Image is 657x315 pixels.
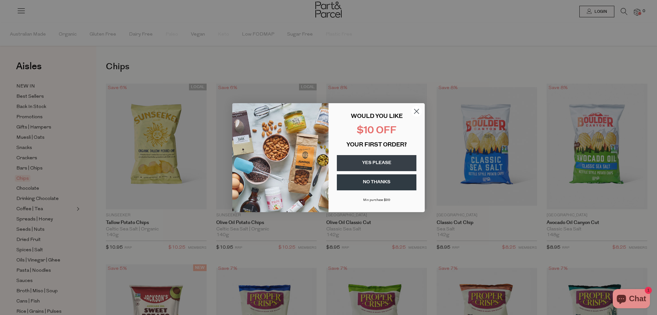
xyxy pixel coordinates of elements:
[346,142,407,148] span: YOUR FIRST ORDER?
[611,289,652,310] inbox-online-store-chat: Shopify online store chat
[232,103,328,212] img: 43fba0fb-7538-40bc-babb-ffb1a4d097bc.jpeg
[351,114,403,120] span: WOULD YOU LIKE
[337,155,416,171] button: YES PLEASE
[337,174,416,190] button: NO THANKS
[357,126,397,136] span: $10 OFF
[363,198,390,202] span: Min purchase $99
[411,106,422,117] button: Close dialog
